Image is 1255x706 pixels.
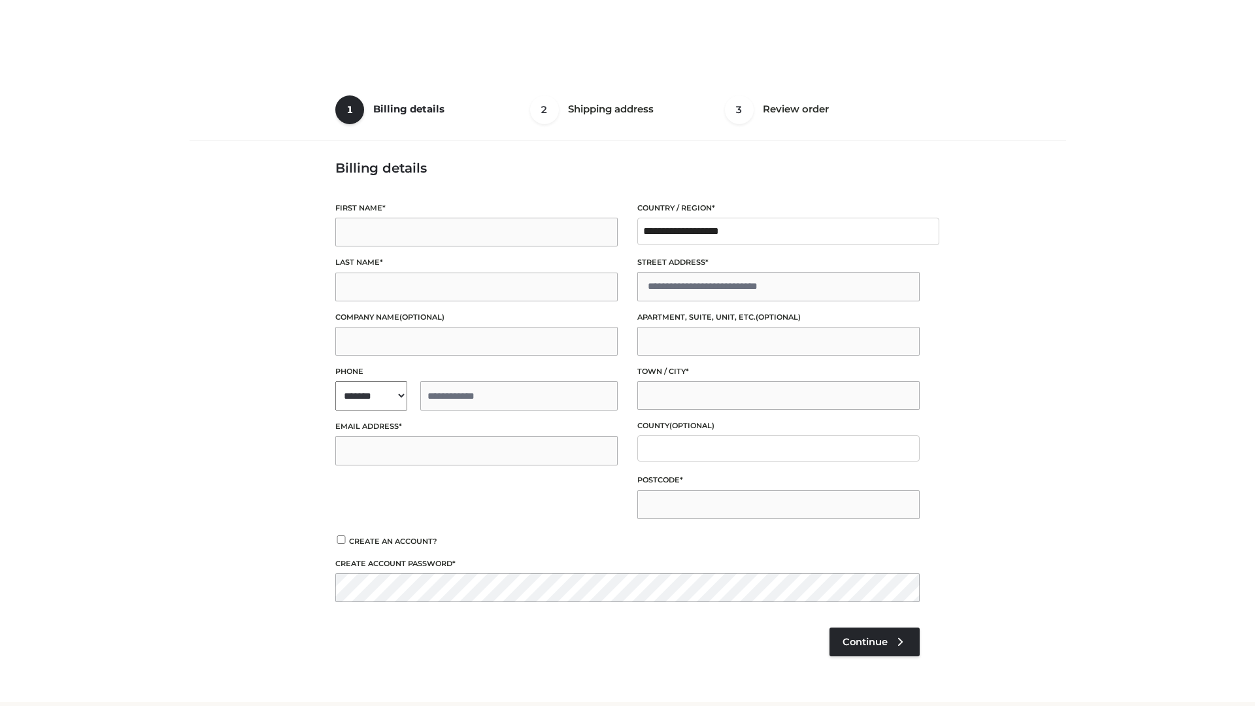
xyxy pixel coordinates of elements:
label: First name [335,202,618,214]
label: Postcode [637,474,920,486]
span: (optional) [669,421,714,430]
a: Continue [829,628,920,656]
label: Email address [335,420,618,433]
label: Phone [335,365,618,378]
label: County [637,420,920,432]
h3: Billing details [335,160,920,176]
label: Apartment, suite, unit, etc. [637,311,920,324]
label: Country / Region [637,202,920,214]
input: Create an account? [335,535,347,544]
label: Last name [335,256,618,269]
span: Billing details [373,103,444,115]
span: Continue [843,636,888,648]
label: Street address [637,256,920,269]
label: Company name [335,311,618,324]
span: Review order [763,103,829,115]
span: (optional) [756,312,801,322]
span: 3 [725,95,754,124]
span: (optional) [399,312,444,322]
label: Town / City [637,365,920,378]
label: Create account password [335,558,920,570]
span: Shipping address [568,103,654,115]
span: Create an account? [349,537,437,546]
span: 1 [335,95,364,124]
span: 2 [530,95,559,124]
